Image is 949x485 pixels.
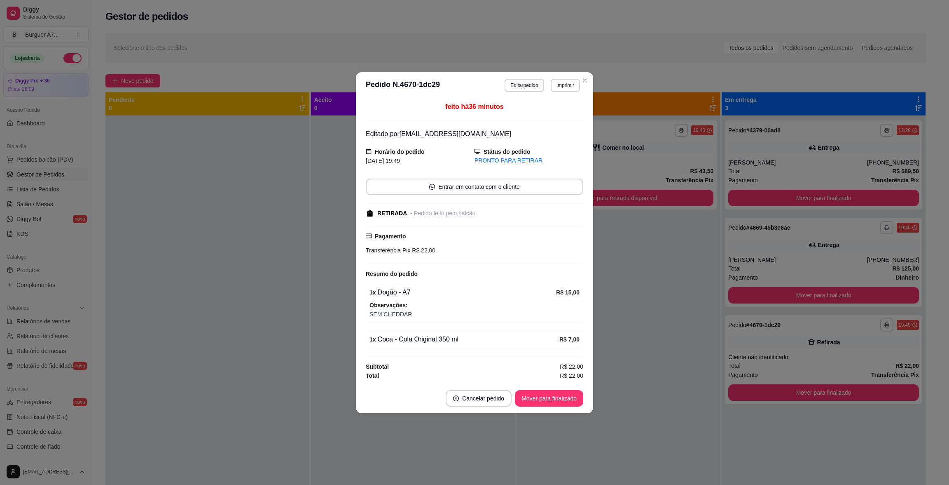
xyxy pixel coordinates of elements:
[369,287,556,297] div: Dogão - A7
[445,103,503,110] span: feito há 36 minutos
[366,179,583,195] button: whats-appEntrar em contato com o cliente
[375,233,406,240] strong: Pagamento
[366,130,511,137] span: Editado por [EMAIL_ADDRESS][DOMAIN_NAME]
[375,148,425,155] strong: Horário do pedido
[369,289,376,296] strong: 1 x
[369,302,408,308] strong: Observações:
[366,363,389,370] strong: Subtotal
[369,334,559,344] div: Coca - Cola Original 350 ml
[551,79,580,92] button: Imprimir
[515,390,583,407] button: Mover para finalizado
[366,372,379,379] strong: Total
[366,158,400,164] span: [DATE] 19:49
[560,371,583,380] span: R$ 22,00
[369,310,580,319] span: SEM CHEDDAR
[366,79,440,92] h3: Pedido N. 4670-1dc29
[366,148,372,154] span: calendar
[560,362,583,371] span: R$ 22,00
[446,390,512,407] button: close-circleCancelar pedido
[377,209,407,218] div: RETIRADA
[474,156,583,165] div: PRONTO PARA RETIRAR
[410,247,435,254] span: R$ 22,00
[366,247,410,254] span: Transferência Pix
[369,336,376,343] strong: 1 x
[559,336,580,343] strong: R$ 7,00
[474,148,480,154] span: desktop
[484,148,531,155] strong: Status do pedido
[410,209,475,218] div: - Pedido feito pelo balcão
[429,184,435,190] span: whats-app
[578,74,591,87] button: Close
[556,289,580,296] strong: R$ 15,00
[366,271,418,277] strong: Resumo do pedido
[453,396,459,401] span: close-circle
[366,233,372,239] span: credit-card
[505,79,544,92] button: Editarpedido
